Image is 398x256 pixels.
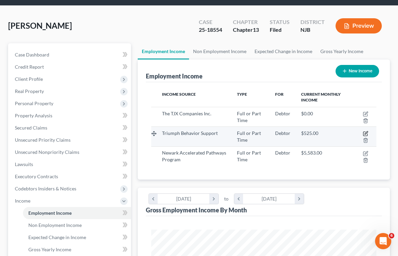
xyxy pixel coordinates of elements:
[199,26,222,34] div: 25-18554
[158,194,209,204] div: [DATE]
[138,43,189,60] a: Employment Income
[316,43,367,60] a: Gross Yearly Income
[275,130,290,136] span: Debtor
[237,150,261,162] span: Full or Part Time
[275,92,284,97] span: For
[15,88,44,94] span: Real Property
[275,111,290,116] span: Debtor
[15,186,76,191] span: Codebtors Insiders & Notices
[234,194,243,204] i: chevron_left
[15,173,58,179] span: Executory Contracts
[15,161,33,167] span: Lawsuits
[253,26,259,33] span: 13
[189,43,250,60] a: Non Employment Income
[23,243,131,256] a: Gross Yearly Income
[295,194,304,204] i: chevron_right
[375,233,391,249] iframe: Intercom live chat
[336,65,379,77] button: New Income
[28,247,71,252] span: Gross Yearly Income
[224,195,229,202] span: to
[301,111,313,116] span: $0.00
[28,222,82,228] span: Non Employment Income
[237,111,261,123] span: Full or Part Time
[15,52,49,57] span: Case Dashboard
[9,146,131,158] a: Unsecured Nonpriority Claims
[301,92,341,102] span: Current Monthly Income
[209,194,218,204] i: chevron_right
[9,61,131,73] a: Credit Report
[149,194,158,204] i: chevron_left
[23,207,131,219] a: Employment Income
[146,206,247,214] div: Gross Employment Income By Month
[275,150,290,156] span: Debtor
[23,219,131,231] a: Non Employment Income
[237,92,247,97] span: Type
[301,150,322,156] span: $5,583.00
[270,26,290,34] div: Filed
[162,111,211,116] span: The TJX Companies Inc.
[301,130,318,136] span: $525.00
[15,125,47,131] span: Secured Claims
[15,76,43,82] span: Client Profile
[9,158,131,170] a: Lawsuits
[162,150,226,162] span: Newark Accelerated Pathways Program
[15,64,44,70] span: Credit Report
[162,130,218,136] span: Triumph Behavior Support
[9,110,131,122] a: Property Analysis
[300,26,325,34] div: NJB
[15,137,71,143] span: Unsecured Priority Claims
[162,92,196,97] span: Income Source
[233,26,259,34] div: Chapter
[28,234,86,240] span: Expected Change in Income
[15,149,79,155] span: Unsecured Nonpriority Claims
[23,231,131,243] a: Expected Change in Income
[300,18,325,26] div: District
[9,170,131,183] a: Executory Contracts
[9,122,131,134] a: Secured Claims
[9,134,131,146] a: Unsecured Priority Claims
[336,18,382,33] button: Preview
[243,194,295,204] div: [DATE]
[389,233,394,238] span: 6
[9,49,131,61] a: Case Dashboard
[15,100,53,106] span: Personal Property
[15,198,30,204] span: Income
[199,18,222,26] div: Case
[146,72,203,80] div: Employment Income
[250,43,316,60] a: Expected Change in Income
[8,21,72,30] span: [PERSON_NAME]
[28,210,72,216] span: Employment Income
[15,113,52,118] span: Property Analysis
[237,130,261,143] span: Full or Part Time
[270,18,290,26] div: Status
[233,18,259,26] div: Chapter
